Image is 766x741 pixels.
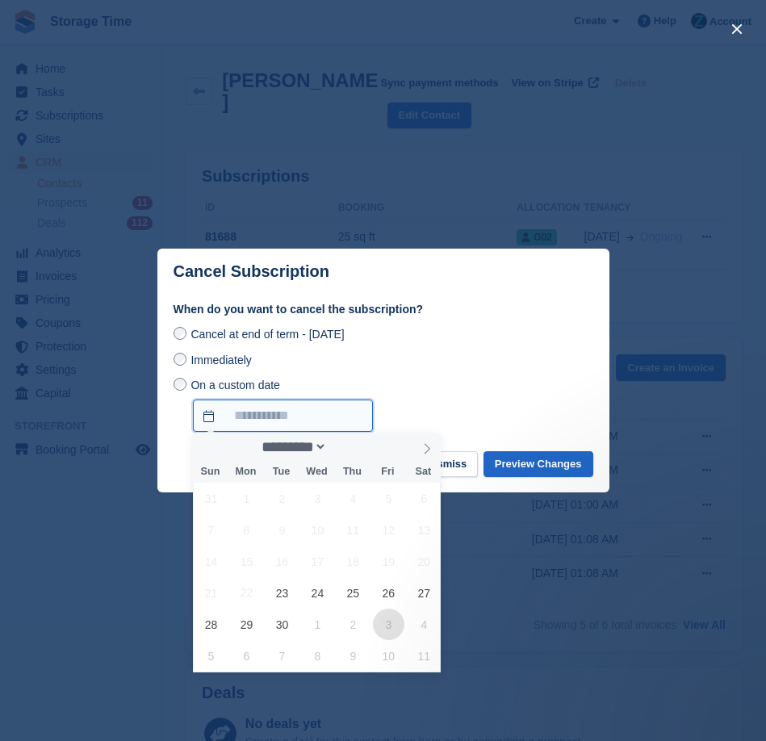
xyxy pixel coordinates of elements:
span: September 18, 2025 [337,546,369,577]
span: September 29, 2025 [231,609,262,640]
input: Year [327,438,378,455]
span: Immediately [190,354,251,366]
input: On a custom date [174,378,186,391]
span: September 1, 2025 [231,483,262,514]
span: September 6, 2025 [408,483,440,514]
span: Thu [334,467,370,477]
input: On a custom date [193,400,373,432]
span: October 7, 2025 [266,640,298,672]
span: October 3, 2025 [373,609,404,640]
span: October 9, 2025 [337,640,369,672]
span: October 2, 2025 [337,609,369,640]
span: Cancel at end of term - [DATE] [190,328,344,341]
span: September 7, 2025 [195,514,227,546]
span: October 6, 2025 [231,640,262,672]
select: Month [256,438,327,455]
span: Tue [263,467,299,477]
span: September 16, 2025 [266,546,298,577]
span: October 10, 2025 [373,640,404,672]
span: September 17, 2025 [302,546,333,577]
p: Cancel Subscription [174,262,329,281]
span: September 15, 2025 [231,546,262,577]
span: October 1, 2025 [302,609,333,640]
span: On a custom date [190,379,280,391]
button: Dismiss [415,451,478,478]
label: When do you want to cancel the subscription? [174,301,593,318]
input: Cancel at end of term - [DATE] [174,327,186,340]
span: September 12, 2025 [373,514,404,546]
span: Wed [299,467,334,477]
span: September 13, 2025 [408,514,440,546]
span: September 3, 2025 [302,483,333,514]
span: September 25, 2025 [337,577,369,609]
span: September 5, 2025 [373,483,404,514]
span: Mon [228,467,263,477]
button: close [724,16,750,42]
input: Immediately [174,353,186,366]
span: September 27, 2025 [408,577,440,609]
span: September 4, 2025 [337,483,369,514]
span: October 5, 2025 [195,640,227,672]
span: September 8, 2025 [231,514,262,546]
button: Preview Changes [483,451,593,478]
span: September 22, 2025 [231,577,262,609]
span: September 21, 2025 [195,577,227,609]
span: October 8, 2025 [302,640,333,672]
span: September 26, 2025 [373,577,404,609]
span: September 19, 2025 [373,546,404,577]
span: Fri [370,467,405,477]
span: October 11, 2025 [408,640,440,672]
span: September 9, 2025 [266,514,298,546]
span: August 31, 2025 [195,483,227,514]
span: Sat [405,467,441,477]
span: October 4, 2025 [408,609,440,640]
span: September 2, 2025 [266,483,298,514]
span: September 28, 2025 [195,609,227,640]
span: September 20, 2025 [408,546,440,577]
span: September 24, 2025 [302,577,333,609]
span: September 30, 2025 [266,609,298,640]
span: September 11, 2025 [337,514,369,546]
span: September 10, 2025 [302,514,333,546]
span: September 14, 2025 [195,546,227,577]
span: Sun [193,467,228,477]
span: September 23, 2025 [266,577,298,609]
